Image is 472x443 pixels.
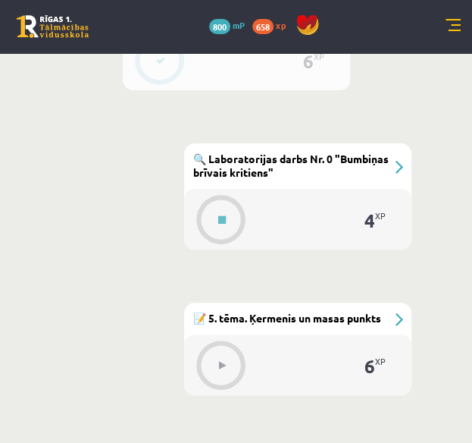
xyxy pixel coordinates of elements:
div: 6 [303,55,314,68]
span: 📝 5. tēma. Ķermenis un masas punkts [193,311,381,325]
div: XP [375,212,386,220]
div: 4 [364,214,375,228]
div: XP [314,52,324,61]
span: mP [233,19,245,31]
span: 800 [209,19,230,34]
a: 658 xp [252,19,293,31]
span: 🔍 Laboratorijas darbs Nr. 0 "Bumbiņas brīvais kritiens" [193,152,389,179]
div: 6 [364,360,375,373]
span: xp [276,19,286,31]
span: 658 [252,19,274,34]
div: XP [375,357,386,366]
a: Rīgas 1. Tālmācības vidusskola [17,15,89,38]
